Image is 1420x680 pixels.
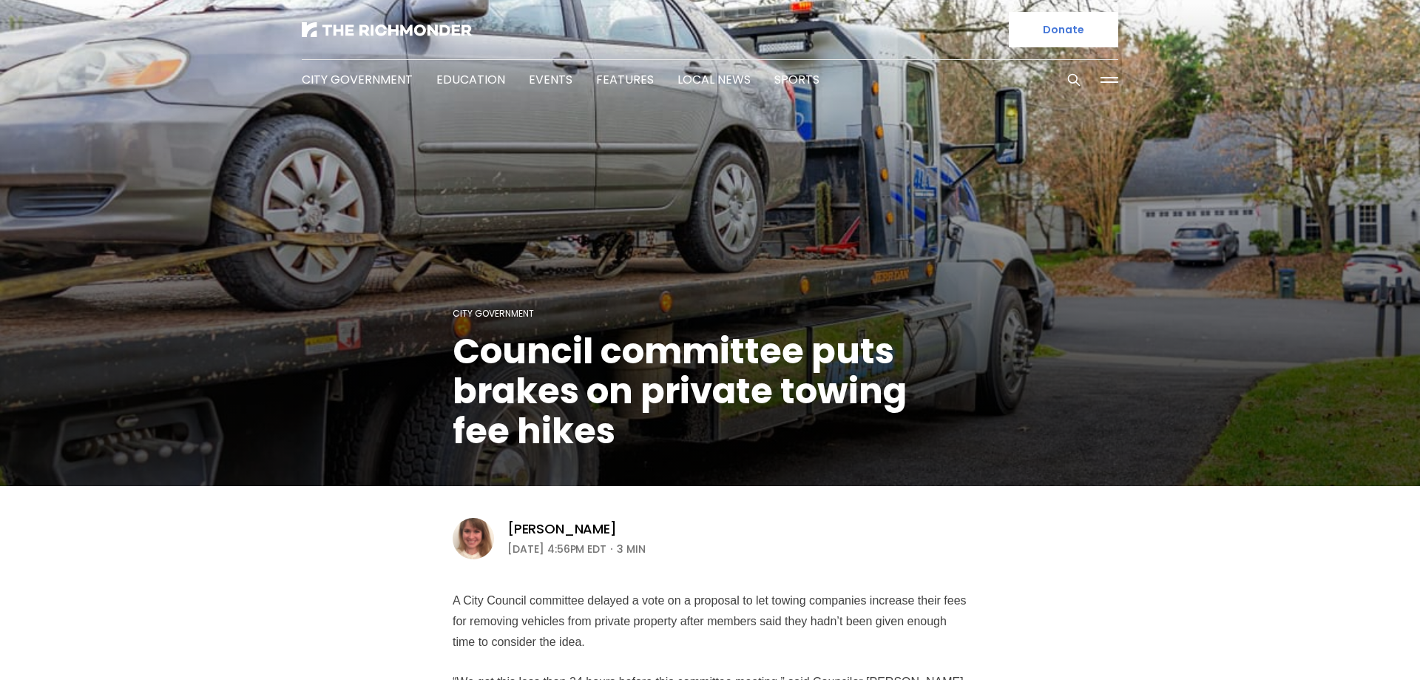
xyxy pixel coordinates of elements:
[596,71,654,88] a: Features
[302,71,413,88] a: City Government
[507,540,606,558] time: [DATE] 4:56PM EDT
[1009,12,1118,47] a: Donate
[453,518,494,559] img: Sarah Vogelsong
[453,590,967,653] p: A City Council committee delayed a vote on a proposal to let towing companies increase their fees...
[1342,607,1420,680] iframe: portal-trigger
[453,331,967,451] h1: Council committee puts brakes on private towing fee hikes
[507,520,617,538] a: [PERSON_NAME]
[529,71,572,88] a: Events
[677,71,751,88] a: Local News
[1063,69,1085,91] button: Search this site
[617,540,646,558] span: 3 min
[774,71,819,88] a: Sports
[453,307,534,320] a: City Government
[302,22,472,37] img: The Richmonder
[436,71,505,88] a: Education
